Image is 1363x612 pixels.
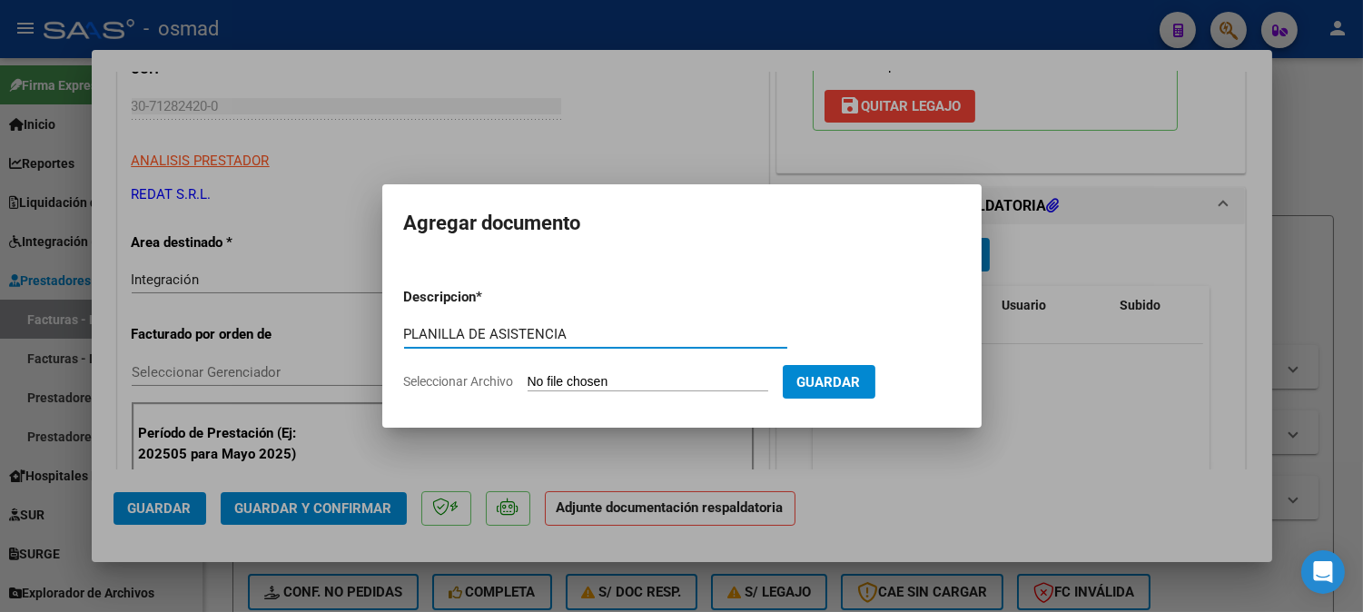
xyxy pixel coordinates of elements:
[404,374,514,389] span: Seleccionar Archivo
[797,374,861,390] span: Guardar
[783,365,875,399] button: Guardar
[1301,550,1345,594] div: Open Intercom Messenger
[404,287,571,308] p: Descripcion
[404,206,960,241] h2: Agregar documento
